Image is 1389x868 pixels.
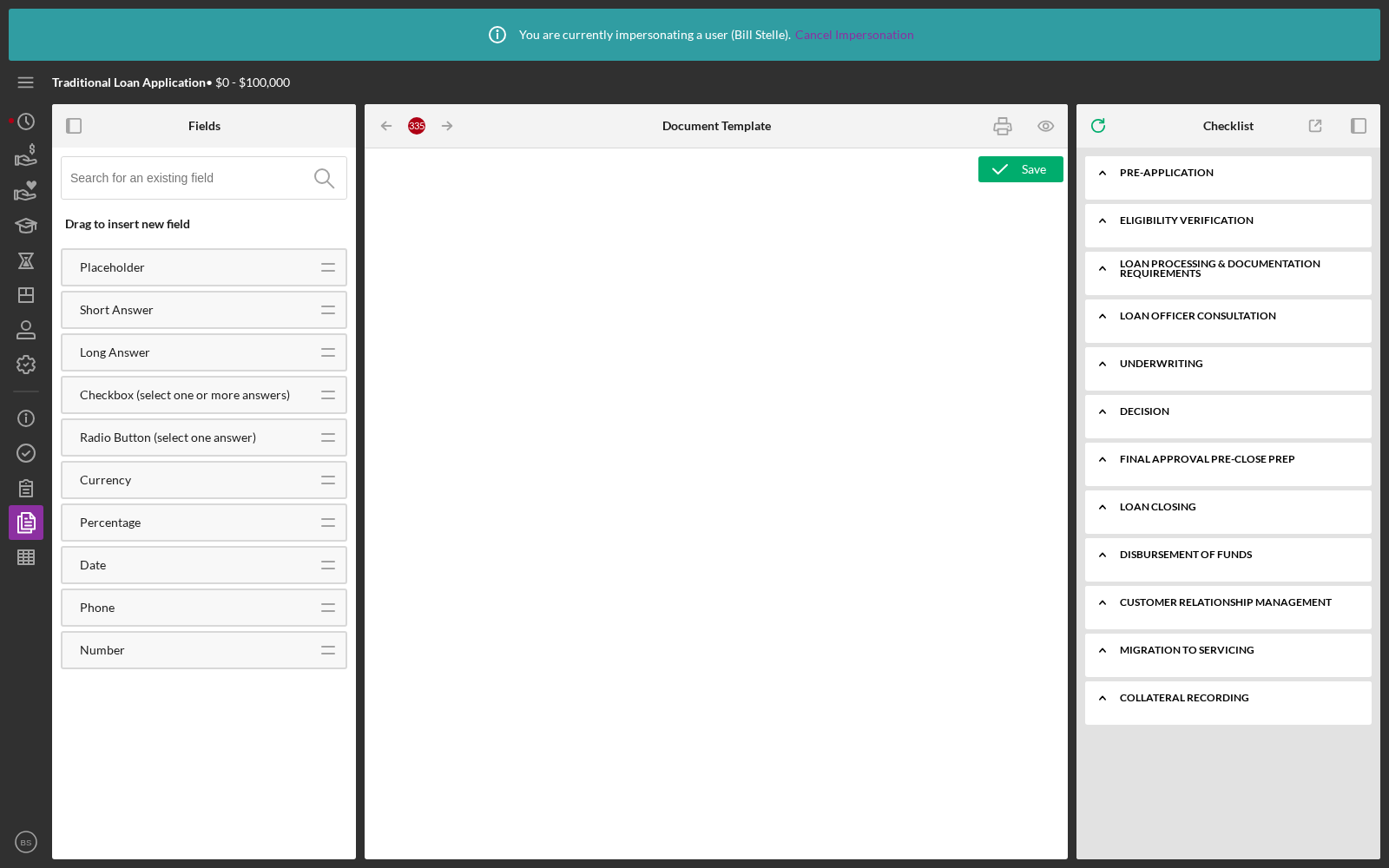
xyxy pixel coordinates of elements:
div: Decision [1120,406,1350,417]
a: Cancel Impersonation [795,28,914,42]
text: BS [21,838,32,847]
div: Loan Processing & Documentation Requirements [1120,259,1350,279]
div: Long Answer [63,345,306,359]
div: Pre-Application [1120,168,1350,178]
div: Checklist [1203,119,1254,133]
div: Radio Button (select one answer) [63,431,306,444]
div: Underwriting [1120,358,1350,369]
div: Phone [63,601,306,615]
b: Document Template [662,119,771,133]
input: Search for an existing field [70,157,346,199]
div: Migration to Servicing [1120,645,1350,655]
div: Placeholder [63,260,306,274]
div: Date [63,558,306,572]
div: Loan Officer Consultation [1120,311,1350,321]
div: Eligibility Verification [1120,215,1350,226]
div: Final Approval Pre-Close Prep [1120,454,1350,464]
div: Save [1022,156,1046,182]
b: Traditional Loan Application [52,75,206,89]
div: Customer Relationship Management [1120,597,1350,608]
div: Drag to insert new field [65,217,347,231]
div: Fields [188,119,221,133]
button: BS [9,825,43,859]
div: Checkbox (select one or more answers) [63,388,306,402]
div: 335 [408,117,425,135]
div: Short Answer [63,303,306,317]
div: Disbursement of Funds [1120,549,1350,560]
div: Percentage [63,516,306,529]
div: You are currently impersonating a user ( Bill Stelle ). [476,13,914,56]
div: Loan Closing [1120,502,1350,512]
div: Collateral Recording [1120,693,1350,703]
button: Save [978,156,1063,182]
div: Number [63,643,306,657]
div: Currency [63,473,306,487]
div: • $0 - $100,000 [52,76,290,89]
